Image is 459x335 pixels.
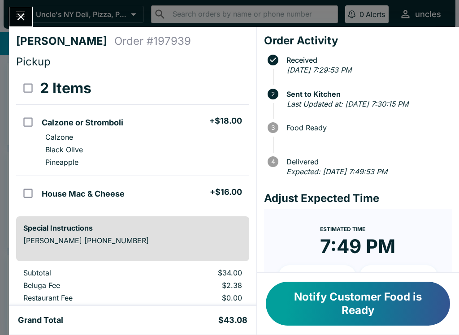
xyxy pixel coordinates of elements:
[16,55,51,68] span: Pickup
[42,117,123,128] h5: Calzone or Stromboli
[45,158,78,167] p: Pineapple
[286,167,387,176] em: Expected: [DATE] 7:49:53 PM
[16,72,249,209] table: orders table
[42,189,125,199] h5: House Mac & Cheese
[278,265,356,288] button: + 10
[155,281,242,290] p: $2.38
[23,268,140,277] p: Subtotal
[271,158,275,165] text: 4
[287,99,408,108] em: Last Updated at: [DATE] 7:30:15 PM
[271,124,275,131] text: 3
[271,90,275,98] text: 2
[45,133,73,142] p: Calzone
[320,235,395,258] time: 7:49 PM
[16,268,249,331] table: orders table
[18,315,63,326] h5: Grand Total
[155,293,242,302] p: $0.00
[23,281,140,290] p: Beluga Fee
[320,226,365,232] span: Estimated Time
[266,282,450,326] button: Notify Customer Food is Ready
[359,265,437,288] button: + 20
[287,65,351,74] em: [DATE] 7:29:53 PM
[114,34,191,48] h4: Order # 197939
[218,315,247,326] h5: $43.08
[210,187,242,198] h5: + $16.00
[16,34,114,48] h4: [PERSON_NAME]
[45,145,83,154] p: Black Olive
[282,124,452,132] span: Food Ready
[40,79,91,97] h3: 2 Items
[155,268,242,277] p: $34.00
[209,116,242,126] h5: + $18.00
[23,293,140,302] p: Restaurant Fee
[264,34,452,47] h4: Order Activity
[23,236,242,245] p: [PERSON_NAME] [PHONE_NUMBER]
[282,90,452,98] span: Sent to Kitchen
[9,7,32,26] button: Close
[282,158,452,166] span: Delivered
[282,56,452,64] span: Received
[264,192,452,205] h4: Adjust Expected Time
[23,223,242,232] h6: Special Instructions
